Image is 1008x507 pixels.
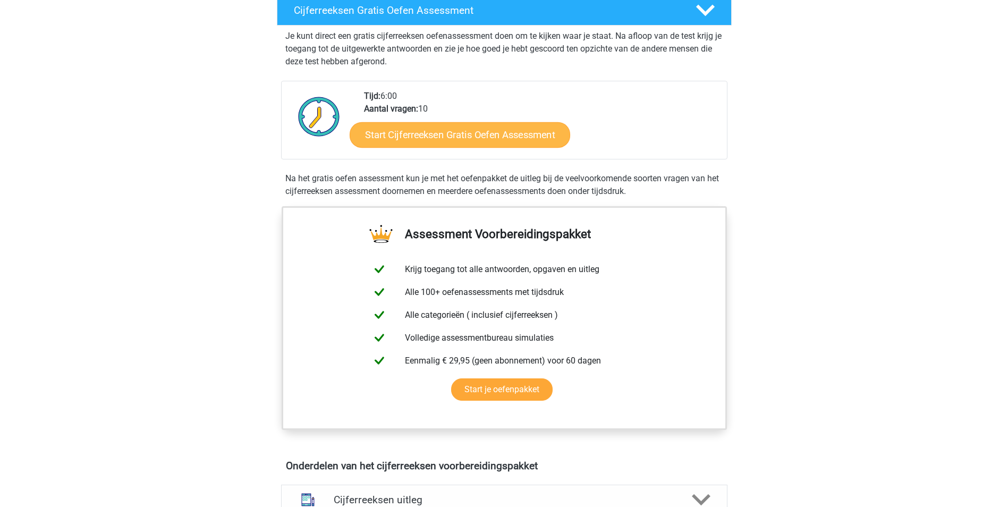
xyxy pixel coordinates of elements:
div: Na het gratis oefen assessment kun je met het oefenpakket de uitleg bij de veelvoorkomende soorte... [281,172,727,198]
a: Start je oefenpakket [451,378,553,401]
h4: Cijferreeksen Gratis Oefen Assessment [294,4,679,16]
img: Klok [292,90,346,143]
h4: Onderdelen van het cijferreeksen voorbereidingspakket [286,460,723,472]
b: Tijd: [364,91,380,101]
p: Je kunt direct een gratis cijferreeksen oefenassessment doen om te kijken waar je staat. Na afloo... [285,30,723,68]
div: 6:00 10 [356,90,726,159]
h4: Cijferreeksen uitleg [334,494,675,506]
a: Start Cijferreeksen Gratis Oefen Assessment [350,122,570,147]
b: Aantal vragen: [364,104,418,114]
